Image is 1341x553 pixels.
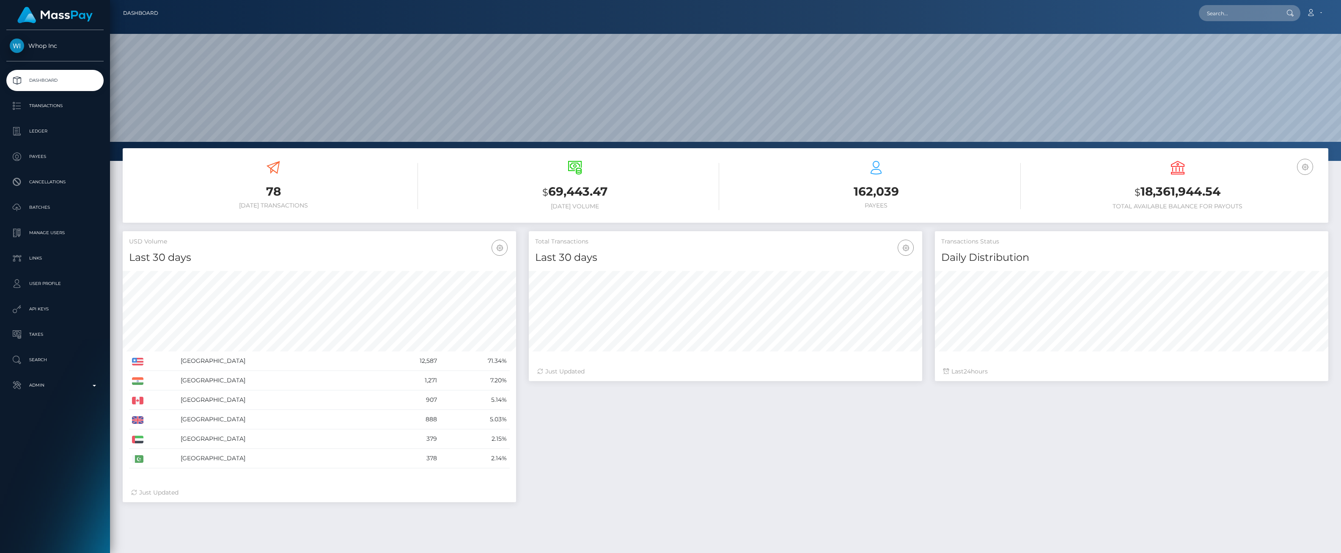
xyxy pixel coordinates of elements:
h3: 78 [129,183,418,200]
input: Search... [1199,5,1278,21]
h6: Total Available Balance for Payouts [1033,203,1322,210]
h6: [DATE] Volume [431,203,720,210]
td: 907 [375,390,440,410]
h6: [DATE] Transactions [129,202,418,209]
td: 12,587 [375,351,440,371]
a: Cancellations [6,171,104,193]
td: 5.03% [440,410,510,429]
img: GB.png [132,416,143,424]
td: [GEOGRAPHIC_DATA] [178,410,375,429]
h3: 18,361,944.54 [1033,183,1322,201]
p: Payees [10,150,100,163]
p: Cancellations [10,176,100,188]
h3: 69,443.47 [431,183,720,201]
img: CA.png [132,397,143,404]
a: Dashboard [123,4,158,22]
td: 7.20% [440,371,510,390]
a: Manage Users [6,222,104,243]
a: Admin [6,375,104,396]
p: Manage Users [10,227,100,239]
p: API Keys [10,303,100,315]
img: AE.png [132,436,143,443]
h6: Payees [732,202,1021,209]
img: Whop Inc [10,39,24,53]
td: [GEOGRAPHIC_DATA] [178,429,375,449]
td: 2.14% [440,449,510,468]
p: Batches [10,201,100,214]
p: Ledger [10,125,100,138]
p: Search [10,354,100,366]
h4: Last 30 days [535,250,916,265]
h3: 162,039 [732,183,1021,200]
p: Links [10,252,100,265]
div: Just Updated [537,367,914,376]
td: 1,271 [375,371,440,390]
a: API Keys [6,299,104,320]
td: 888 [375,410,440,429]
td: [GEOGRAPHIC_DATA] [178,390,375,410]
td: 378 [375,449,440,468]
p: User Profile [10,277,100,290]
div: Last hours [943,367,1320,376]
p: Dashboard [10,74,100,87]
a: Dashboard [6,70,104,91]
img: IN.png [132,377,143,385]
h5: USD Volume [129,238,510,246]
a: Ledger [6,121,104,142]
a: Taxes [6,324,104,345]
p: Taxes [10,328,100,341]
div: Just Updated [131,488,508,497]
td: 379 [375,429,440,449]
a: Transactions [6,95,104,116]
h4: Last 30 days [129,250,510,265]
p: Admin [10,379,100,392]
img: US.png [132,358,143,365]
td: [GEOGRAPHIC_DATA] [178,371,375,390]
h5: Transactions Status [941,238,1322,246]
td: [GEOGRAPHIC_DATA] [178,351,375,371]
a: Links [6,248,104,269]
a: Payees [6,146,104,167]
img: MassPay Logo [17,7,93,23]
p: Transactions [10,100,100,112]
small: $ [542,186,548,198]
a: Batches [6,197,104,218]
td: 2.15% [440,429,510,449]
img: PK.png [132,455,143,463]
span: 24 [964,368,971,375]
h4: Daily Distribution [941,250,1322,265]
a: Search [6,349,104,371]
td: 5.14% [440,390,510,410]
a: User Profile [6,273,104,294]
h5: Total Transactions [535,238,916,246]
td: 71.34% [440,351,510,371]
small: $ [1135,186,1140,198]
span: Whop Inc [6,42,104,50]
td: [GEOGRAPHIC_DATA] [178,449,375,468]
